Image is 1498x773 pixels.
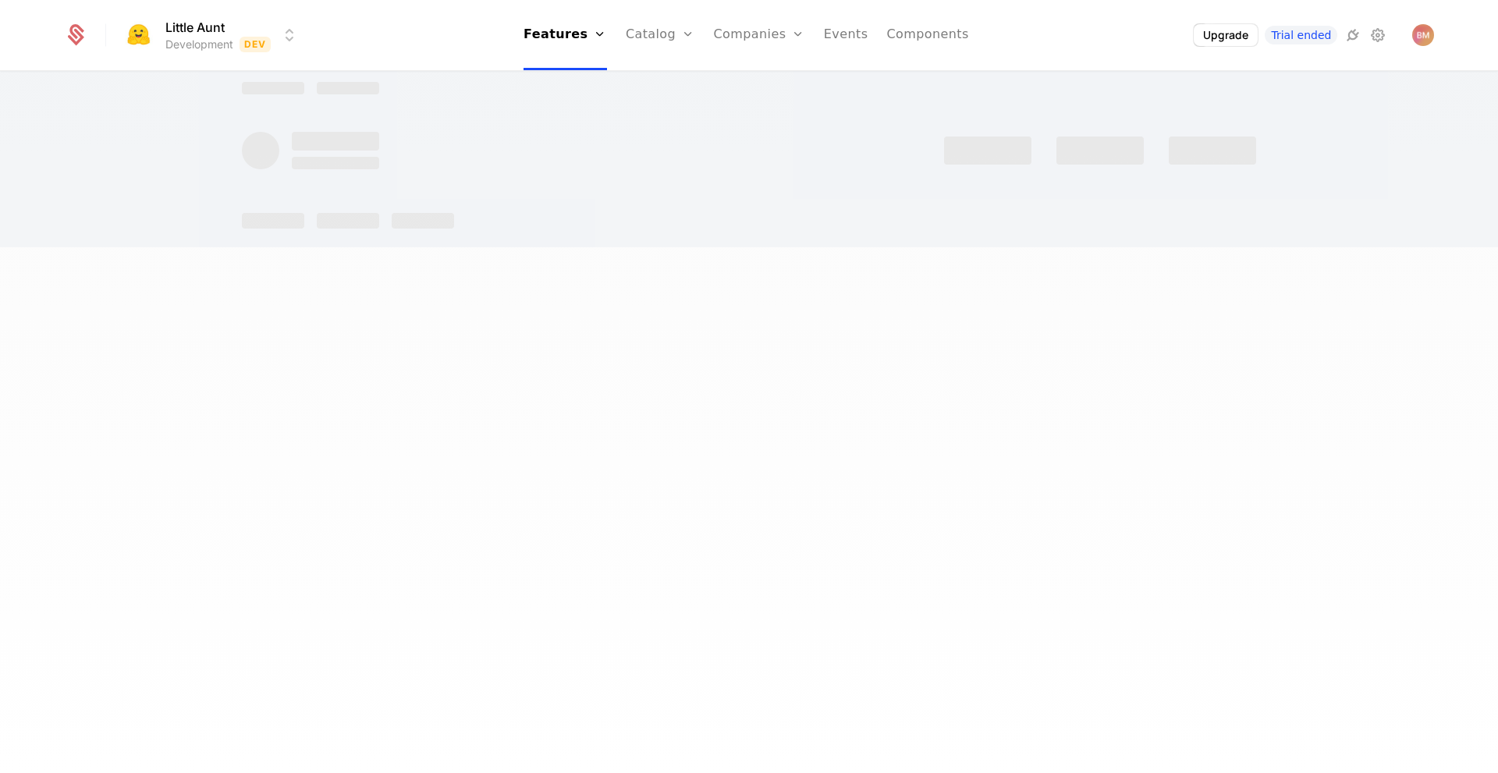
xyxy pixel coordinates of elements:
[1265,26,1337,44] a: Trial ended
[1412,24,1434,46] img: Beom Mee
[240,37,272,52] span: Dev
[1412,24,1434,46] button: Open user button
[165,18,225,37] span: Little Aunt
[1344,26,1362,44] a: Integrations
[1194,24,1258,46] button: Upgrade
[1368,26,1387,44] a: Settings
[120,16,158,54] img: Little Aunt
[165,37,233,52] div: Development
[125,18,300,52] button: Select environment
